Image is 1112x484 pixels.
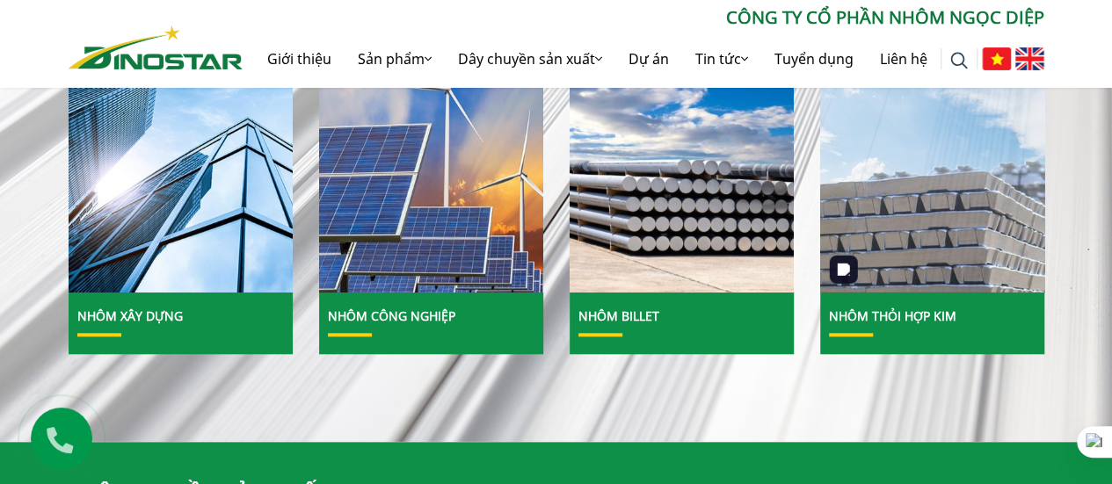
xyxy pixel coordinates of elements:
a: Nhôm Thỏi hợp kim [829,307,956,324]
a: Nhôm Billet [570,18,794,293]
a: Nhôm Thỏi hợp kim [820,18,1044,293]
a: Nhôm Dinostar [69,22,243,69]
a: Tin tức [682,31,761,87]
img: search [950,52,968,69]
p: CÔNG TY CỔ PHẦN NHÔM NGỌC DIỆP [243,4,1044,31]
a: Sản phẩm [345,31,445,87]
img: Nhôm Xây dựng [68,18,292,292]
a: Nhôm Công nghiệp [328,307,455,324]
img: English [1015,47,1044,70]
a: Dây chuyền sản xuất [445,31,615,87]
img: Nhôm Thỏi hợp kim [812,9,1052,302]
a: Dự án [615,31,682,87]
a: Nhôm Billet [578,307,659,324]
img: Nhôm Dinostar [69,25,243,69]
a: Nhôm Công nghiệp [319,18,543,293]
img: Nhôm Billet [569,18,793,292]
a: Liên hệ [867,31,941,87]
a: Tuyển dụng [761,31,867,87]
a: Nhôm Xây dựng [77,307,183,324]
a: Nhôm Xây dựng [69,18,293,293]
img: Tiếng Việt [982,47,1011,70]
a: Giới thiệu [254,31,345,87]
img: Nhôm Công nghiệp [318,18,542,292]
